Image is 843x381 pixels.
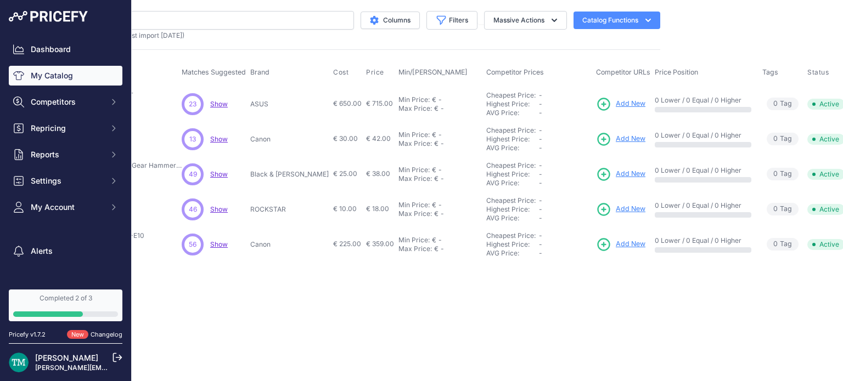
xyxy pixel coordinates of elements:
span: € 25.00 [333,169,357,178]
span: - [539,179,542,187]
p: ASUS [250,100,329,109]
div: Completed 2 of 3 [13,294,118,303]
span: Competitor Prices [486,68,544,76]
div: Max Price: [398,244,432,253]
span: - [539,196,542,204]
span: Status [807,68,829,77]
a: Completed 2 of 3 [9,289,122,321]
span: Add New [616,239,645,249]
span: € 38.00 [366,169,390,178]
div: AVG Price: [486,249,539,258]
p: Canon [250,240,329,249]
p: 0 Lower / 0 Equal / 0 Higher [655,96,751,105]
button: Status [807,68,831,77]
span: Price Position [655,68,698,76]
button: Catalog Functions [574,12,660,29]
span: - [539,161,542,169]
a: Add New [596,202,645,217]
div: - [439,244,444,253]
div: Max Price: [398,139,432,148]
div: - [436,201,442,209]
a: Show [210,240,228,248]
p: 0 Lower / 0 Equal / 0 Higher [655,236,751,245]
span: 49 [189,169,197,179]
span: 0 [773,169,778,179]
a: Cheapest Price: [486,196,536,204]
span: Competitor URLs [596,68,650,76]
span: Show [210,135,228,143]
div: Min Price: [398,166,430,174]
span: Tag [767,168,799,180]
div: Highest Price: [486,205,539,214]
a: My Catalog [9,66,122,86]
div: - [439,104,444,113]
span: Min/[PERSON_NAME] [398,68,468,76]
button: Reports [9,145,122,164]
div: Max Price: [398,174,432,183]
span: - [539,231,542,240]
div: € [434,139,439,148]
div: Min Price: [398,130,430,139]
p: ROCKSTAR [250,205,329,214]
span: - [539,170,542,178]
span: Cost [333,68,349,77]
img: Pricefy Logo [9,11,88,22]
span: € 42.00 [366,134,391,143]
span: - [539,214,542,222]
span: 46 [189,204,197,214]
span: 56 [189,240,196,249]
span: Add New [616,99,645,109]
button: Massive Actions [484,11,567,30]
a: Alerts [9,241,122,261]
div: Min Price: [398,95,430,104]
a: Changelog [91,331,122,338]
div: € [432,236,436,244]
a: Add New [596,237,645,252]
span: 0 [773,134,778,144]
div: - [436,130,442,139]
span: - [539,100,542,108]
span: Tags [762,68,778,76]
div: Highest Price: [486,170,539,179]
span: Add New [616,134,645,144]
div: € [434,244,439,253]
span: 13 [189,134,196,144]
a: Dashboard [9,39,122,59]
input: Search [82,11,354,30]
p: Black & [PERSON_NAME] [250,170,329,179]
span: Add New [616,204,645,214]
button: Cost [333,68,351,77]
span: € 30.00 [333,134,358,143]
div: AVG Price: [486,214,539,223]
button: Repricing [9,118,122,138]
span: - [539,249,542,257]
span: Tag [767,203,799,215]
a: Suggest a feature [9,283,122,303]
span: Tag [767,98,799,110]
span: Repricing [31,123,103,134]
a: Cheapest Price: [486,161,536,169]
a: Show [210,205,228,213]
span: Matches Suggested [182,68,246,76]
p: 0 Lower / 0 Equal / 0 Higher [655,131,751,140]
span: Settings [31,175,103,186]
div: - [436,236,442,244]
span: Tag [767,133,799,145]
span: Competitors [31,96,103,107]
a: Show [210,170,228,178]
div: Min Price: [398,236,430,244]
div: Highest Price: [486,135,539,144]
span: Brand [250,68,269,76]
div: AVG Price: [486,179,539,187]
span: - [539,205,542,213]
a: [PERSON_NAME] [35,353,98,362]
span: € 10.00 [333,204,357,213]
button: Filters [426,11,477,30]
span: - [539,91,542,99]
button: Columns [361,12,420,29]
span: € 18.00 [366,204,389,213]
div: Max Price: [398,104,432,113]
div: € [434,174,439,183]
